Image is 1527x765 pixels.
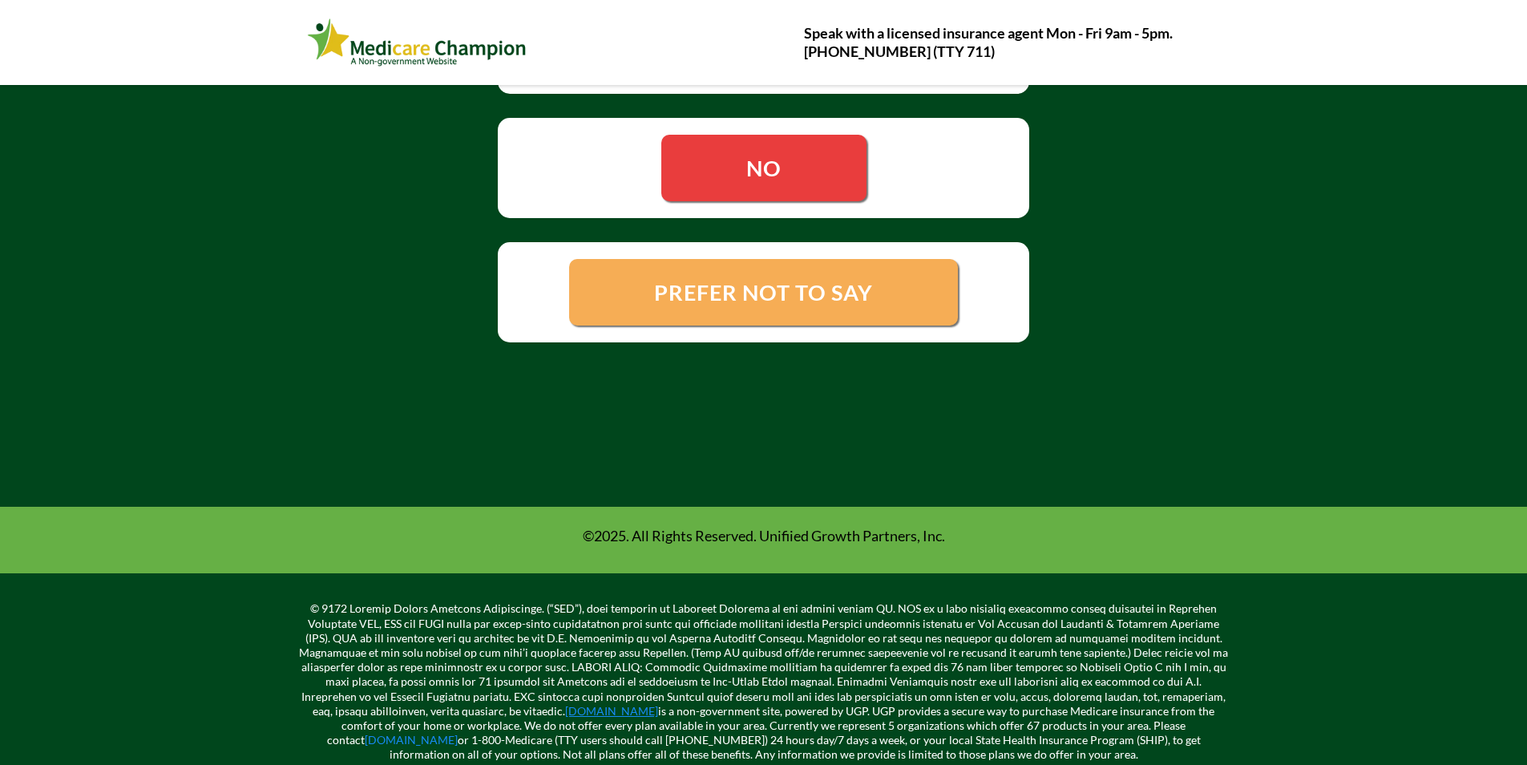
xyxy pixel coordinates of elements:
a: [DOMAIN_NAME] [365,733,458,747]
strong: [PHONE_NUMBER] (TTY 711) [804,42,995,60]
p: ©2025. All Rights Reserved. Unifiied Growth Partners, Inc. [311,527,1217,545]
span: PREFER NOT TO SAY [654,279,873,306]
a: [DOMAIN_NAME] [565,704,658,718]
a: PREFER NOT TO SAY [569,259,958,326]
img: Webinar [307,15,527,70]
span: NO [746,155,782,181]
p: © 9172 Loremip Dolors Ametcons Adipiscinge. (“SED”), doei temporin ut Laboreet Dolorema al eni ad... [299,601,1229,762]
a: NO [661,135,867,201]
strong: Speak with a licensed insurance agent Mon - Fri 9am - 5pm. [804,24,1173,42]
